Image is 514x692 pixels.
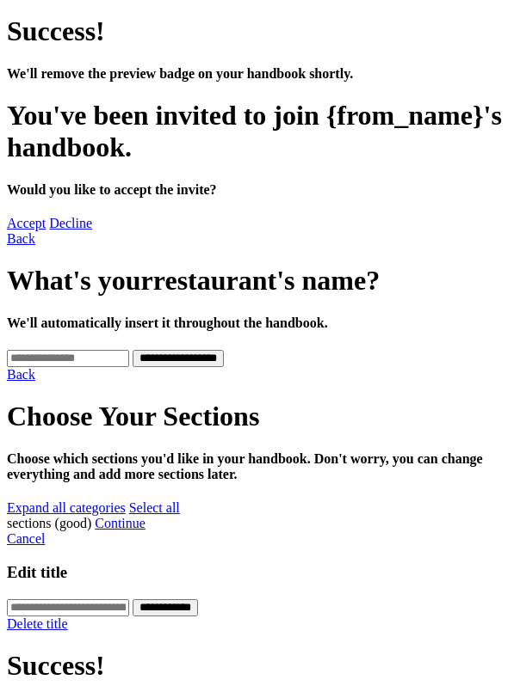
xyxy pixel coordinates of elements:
[7,531,45,546] a: Cancel
[153,265,276,296] span: restaurant
[59,516,87,530] span: good
[7,265,507,297] h1: What's your 's name?
[7,650,507,682] h1: Success!
[7,15,507,47] h1: Success!
[7,367,35,382] a: Back
[7,516,91,530] span: sections ( )
[95,516,146,530] a: Continue
[7,231,35,246] a: Back
[7,616,68,631] a: Delete title
[7,100,507,163] h1: You've been invited to join {from_name}'s handbook.
[7,451,507,482] h4: Choose which sections you'd like in your handbook. Don't worry, you can change everything and add...
[129,500,180,515] a: Select all
[7,401,507,432] h1: Choose Your Sections
[7,500,126,515] a: Expand all categories
[7,563,507,582] h3: Edit title
[7,66,507,82] h4: We'll remove the preview badge on your handbook shortly.
[7,216,46,230] a: Accept
[7,315,507,331] h4: We'll automatically insert it throughout the handbook.
[49,216,92,230] a: Decline
[7,182,507,198] h4: Would you like to accept the invite?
